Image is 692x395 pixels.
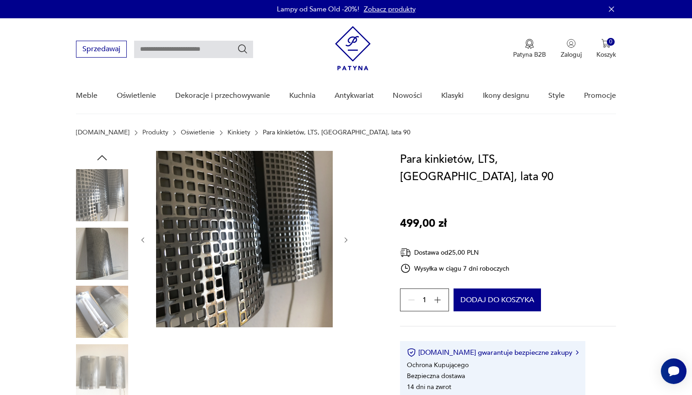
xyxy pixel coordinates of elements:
[117,78,156,113] a: Oświetlenie
[181,129,215,136] a: Oświetlenie
[513,39,546,59] button: Patyna B2B
[76,78,97,113] a: Meble
[525,39,534,49] img: Ikona medalu
[596,39,616,59] button: 0Koszyk
[400,263,510,274] div: Wysyłka w ciągu 7 dni roboczych
[76,41,127,58] button: Sprzedawaj
[454,288,541,311] button: Dodaj do koszyka
[289,78,315,113] a: Kuchnia
[400,247,411,258] img: Ikona dostawy
[156,151,333,327] img: Zdjęcie produktu Para kinkietów, LTS, Niemcy, lata 90
[76,286,128,338] img: Zdjęcie produktu Para kinkietów, LTS, Niemcy, lata 90
[607,38,615,46] div: 0
[422,297,427,303] span: 1
[407,361,469,369] li: Ochrona Kupującego
[400,247,510,258] div: Dostawa od 25,00 PLN
[277,5,359,14] p: Lampy od Same Old -20%!
[400,215,447,232] p: 499,00 zł
[513,50,546,59] p: Patyna B2B
[407,372,465,380] li: Bezpieczna dostawa
[76,47,127,53] a: Sprzedawaj
[567,39,576,48] img: Ikonka użytkownika
[76,129,130,136] a: [DOMAIN_NAME]
[596,50,616,59] p: Koszyk
[561,50,582,59] p: Zaloguj
[237,43,248,54] button: Szukaj
[142,129,168,136] a: Produkty
[76,228,128,280] img: Zdjęcie produktu Para kinkietów, LTS, Niemcy, lata 90
[175,78,270,113] a: Dekoracje i przechowywanie
[407,348,578,357] button: [DOMAIN_NAME] gwarantuje bezpieczne zakupy
[601,39,611,48] img: Ikona koszyka
[393,78,422,113] a: Nowości
[548,78,565,113] a: Style
[364,5,416,14] a: Zobacz produkty
[483,78,529,113] a: Ikony designu
[263,129,411,136] p: Para kinkietów, LTS, [GEOGRAPHIC_DATA], lata 90
[584,78,616,113] a: Promocje
[576,350,578,355] img: Ikona strzałki w prawo
[227,129,250,136] a: Kinkiety
[561,39,582,59] button: Zaloguj
[513,39,546,59] a: Ikona medaluPatyna B2B
[441,78,464,113] a: Klasyki
[335,78,374,113] a: Antykwariat
[661,358,687,384] iframe: Smartsupp widget button
[400,151,616,186] h1: Para kinkietów, LTS, [GEOGRAPHIC_DATA], lata 90
[335,26,371,70] img: Patyna - sklep z meblami i dekoracjami vintage
[407,348,416,357] img: Ikona certyfikatu
[76,169,128,221] img: Zdjęcie produktu Para kinkietów, LTS, Niemcy, lata 90
[407,383,451,391] li: 14 dni na zwrot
